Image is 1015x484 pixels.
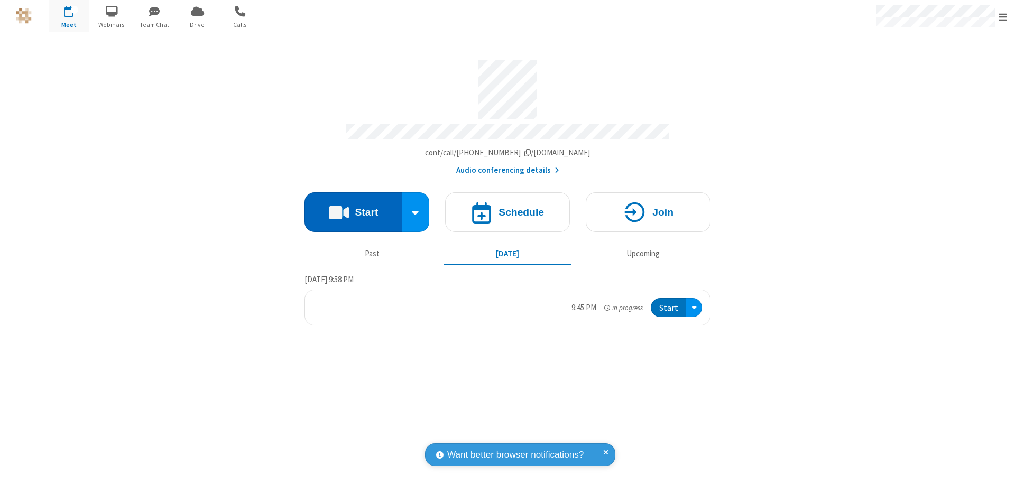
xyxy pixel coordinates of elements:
[355,207,378,217] h4: Start
[571,302,596,314] div: 9:45 PM
[586,192,710,232] button: Join
[309,244,436,264] button: Past
[304,192,402,232] button: Start
[579,244,707,264] button: Upcoming
[604,303,643,313] em: in progress
[71,6,78,14] div: 1
[16,8,32,24] img: QA Selenium DO NOT DELETE OR CHANGE
[220,20,260,30] span: Calls
[445,192,570,232] button: Schedule
[447,448,584,462] span: Want better browser notifications?
[425,147,590,157] span: Copy my meeting room link
[456,164,559,176] button: Audio conferencing details
[135,20,174,30] span: Team Chat
[402,192,430,232] div: Start conference options
[651,298,686,318] button: Start
[304,274,354,284] span: [DATE] 9:58 PM
[425,147,590,159] button: Copy my meeting room linkCopy my meeting room link
[304,273,710,326] section: Today's Meetings
[49,20,89,30] span: Meet
[499,207,544,217] h4: Schedule
[686,298,702,318] div: Open menu
[304,52,710,176] section: Account details
[652,207,673,217] h4: Join
[92,20,132,30] span: Webinars
[444,244,571,264] button: [DATE]
[178,20,217,30] span: Drive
